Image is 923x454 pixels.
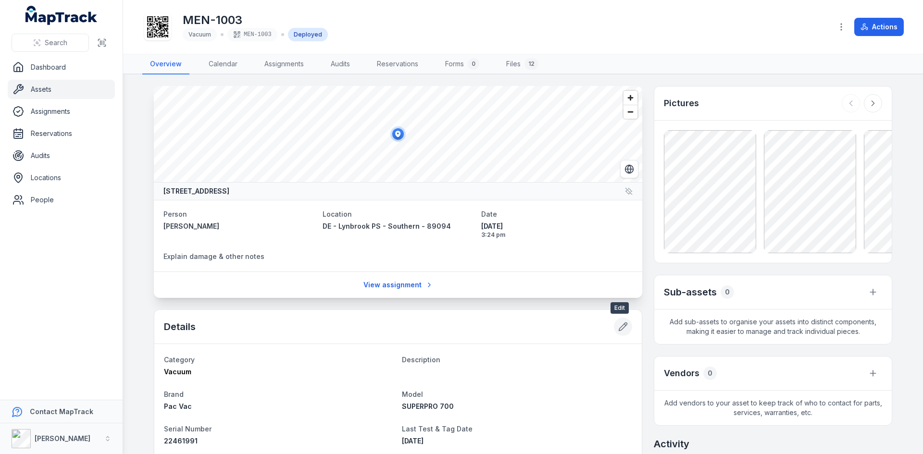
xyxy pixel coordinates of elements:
a: Calendar [201,54,245,74]
span: Date [481,210,497,218]
span: Serial Number [164,425,212,433]
h1: MEN-1003 [183,12,328,28]
div: Deployed [288,28,328,41]
span: Location [323,210,352,218]
div: 0 [703,367,717,380]
canvas: Map [154,86,642,182]
a: DE - Lynbrook PS - Southern - 89094 [323,221,474,231]
div: 12 [524,58,538,70]
span: Vacuum [164,368,191,376]
div: 0 [468,58,479,70]
a: View assignment [357,276,439,294]
a: Dashboard [8,58,115,77]
button: Zoom out [624,105,637,119]
a: Assignments [8,102,115,121]
h2: Sub-assets [664,285,717,299]
a: Files12 [499,54,546,74]
time: 8/14/2025, 3:24:20 PM [481,221,633,239]
span: 22461991 [164,437,198,445]
a: Reservations [369,54,426,74]
span: Add vendors to your asset to keep track of who to contact for parts, services, warranties, etc. [654,391,892,425]
button: Switch to Satellite View [620,160,638,178]
h2: Details [164,320,196,333]
strong: [PERSON_NAME] [35,434,90,442]
span: Search [45,38,67,48]
strong: [STREET_ADDRESS] [163,186,229,196]
span: Category [164,356,195,364]
span: SUPERPRO 700 [402,402,454,410]
span: 3:24 pm [481,231,633,239]
span: Add sub-assets to organise your assets into distinct components, making it easier to manage and t... [654,309,892,344]
strong: Contact MapTrack [30,407,93,416]
a: Overview [142,54,189,74]
span: Description [402,356,440,364]
h3: Vendors [664,367,699,380]
a: Audits [323,54,358,74]
span: Explain damage & other notes [163,252,264,260]
span: [DATE] [402,437,424,445]
span: Model [402,390,423,398]
span: Person [163,210,187,218]
a: Locations [8,168,115,187]
a: Forms0 [437,54,487,74]
a: Reservations [8,124,115,143]
span: Last Test & Tag Date [402,425,473,433]
a: MapTrack [25,6,98,25]
span: [DATE] [481,221,633,231]
button: Zoom in [624,91,637,105]
button: Search [12,34,89,52]
a: People [8,190,115,209]
span: Edit [611,302,629,314]
button: Actions [854,18,904,36]
div: 0 [721,285,734,299]
span: Brand [164,390,184,398]
a: Assignments [257,54,312,74]
a: Assets [8,80,115,99]
a: Audits [8,146,115,165]
span: DE - Lynbrook PS - Southern - 89094 [323,222,451,230]
h3: Pictures [664,97,699,110]
span: Pac Vac [164,402,192,410]
span: Vacuum [188,31,211,38]
h2: Activity [654,437,689,451]
a: [PERSON_NAME] [163,221,315,231]
div: MEN-1003 [227,28,277,41]
time: 8/14/2025, 10:00:00 AM [402,437,424,445]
